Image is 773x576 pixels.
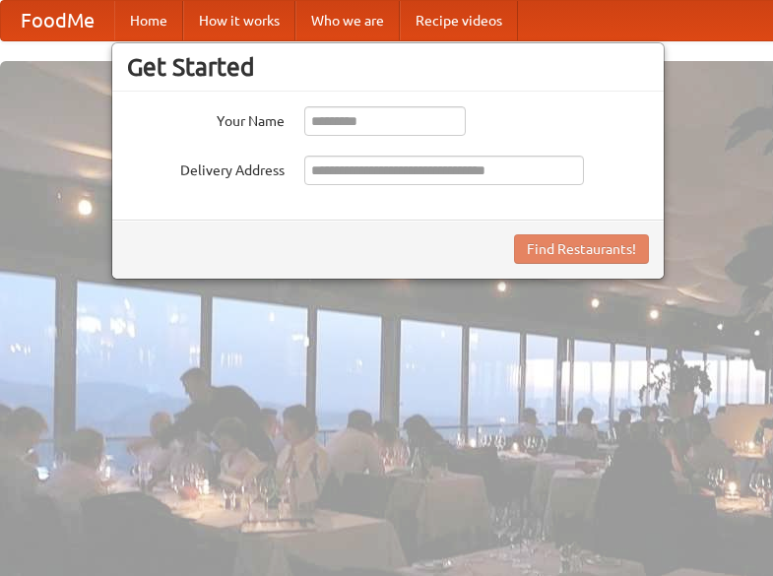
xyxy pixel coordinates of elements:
[183,1,295,40] a: How it works
[400,1,518,40] a: Recipe videos
[514,234,649,264] button: Find Restaurants!
[127,52,649,82] h3: Get Started
[114,1,183,40] a: Home
[1,1,114,40] a: FoodMe
[127,156,285,180] label: Delivery Address
[127,106,285,131] label: Your Name
[295,1,400,40] a: Who we are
